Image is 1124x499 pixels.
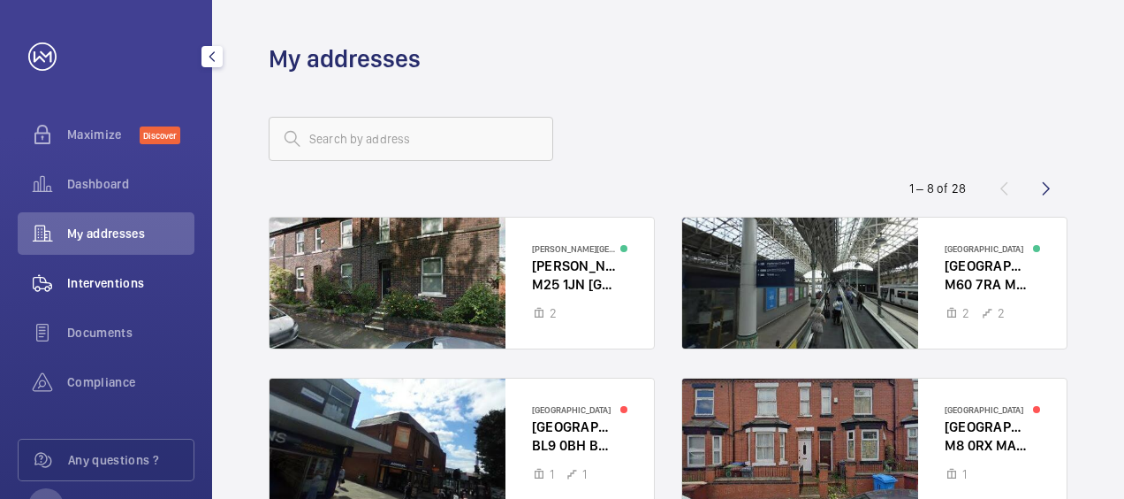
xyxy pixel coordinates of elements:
span: Compliance [67,373,194,391]
span: Maximize [67,126,140,143]
span: Any questions ? [68,451,194,469]
span: Discover [140,127,180,144]
input: Search by address [269,117,553,161]
span: Dashboard [67,175,194,193]
span: Interventions [67,274,194,292]
div: 1 – 8 of 28 [909,180,966,197]
h1: My addresses [269,42,421,75]
span: My addresses [67,225,194,242]
span: Documents [67,324,194,342]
